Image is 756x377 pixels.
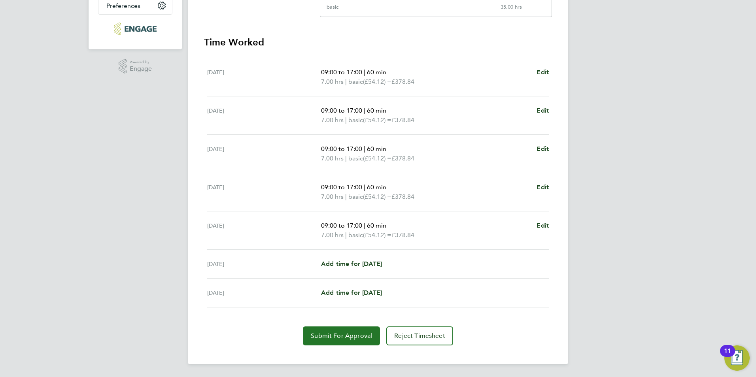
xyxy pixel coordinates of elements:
[348,115,363,125] span: basic
[348,154,363,163] span: basic
[327,4,338,10] div: basic
[207,106,321,125] div: [DATE]
[321,260,382,268] span: Add time for [DATE]
[537,144,549,154] a: Edit
[364,107,365,114] span: |
[321,116,344,124] span: 7.00 hrs
[537,183,549,192] a: Edit
[207,288,321,298] div: [DATE]
[345,78,347,85] span: |
[345,116,347,124] span: |
[321,222,362,229] span: 09:00 to 17:00
[391,155,414,162] span: £378.84
[114,23,156,35] img: huntereducation-logo-retina.png
[537,222,549,229] span: Edit
[303,326,380,345] button: Submit For Approval
[367,107,386,114] span: 60 min
[321,289,382,296] span: Add time for [DATE]
[98,23,172,35] a: Go to home page
[364,222,365,229] span: |
[207,221,321,240] div: [DATE]
[311,332,372,340] span: Submit For Approval
[394,332,445,340] span: Reject Timesheet
[537,107,549,114] span: Edit
[119,59,152,74] a: Powered byEngage
[537,183,549,191] span: Edit
[391,193,414,200] span: £378.84
[724,351,731,361] div: 11
[391,231,414,239] span: £378.84
[391,78,414,85] span: £378.84
[363,78,391,85] span: (£54.12) =
[391,116,414,124] span: £378.84
[364,183,365,191] span: |
[321,183,362,191] span: 09:00 to 17:00
[348,77,363,87] span: basic
[321,288,382,298] a: Add time for [DATE]
[207,259,321,269] div: [DATE]
[537,68,549,76] span: Edit
[367,222,386,229] span: 60 min
[537,106,549,115] a: Edit
[130,59,152,66] span: Powered by
[363,231,391,239] span: (£54.12) =
[321,193,344,200] span: 7.00 hrs
[204,36,552,49] h3: Time Worked
[345,231,347,239] span: |
[364,145,365,153] span: |
[386,326,453,345] button: Reject Timesheet
[106,2,140,9] span: Preferences
[367,68,386,76] span: 60 min
[207,68,321,87] div: [DATE]
[363,193,391,200] span: (£54.12) =
[348,230,363,240] span: basic
[537,68,549,77] a: Edit
[321,68,362,76] span: 09:00 to 17:00
[363,155,391,162] span: (£54.12) =
[321,107,362,114] span: 09:00 to 17:00
[321,78,344,85] span: 7.00 hrs
[321,259,382,269] a: Add time for [DATE]
[364,68,365,76] span: |
[321,155,344,162] span: 7.00 hrs
[724,345,750,371] button: Open Resource Center, 11 new notifications
[367,145,386,153] span: 60 min
[207,144,321,163] div: [DATE]
[207,183,321,202] div: [DATE]
[345,155,347,162] span: |
[363,116,391,124] span: (£54.12) =
[130,66,152,72] span: Engage
[321,145,362,153] span: 09:00 to 17:00
[348,192,363,202] span: basic
[345,193,347,200] span: |
[321,231,344,239] span: 7.00 hrs
[494,4,552,17] div: 35.00 hrs
[537,221,549,230] a: Edit
[367,183,386,191] span: 60 min
[537,145,549,153] span: Edit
